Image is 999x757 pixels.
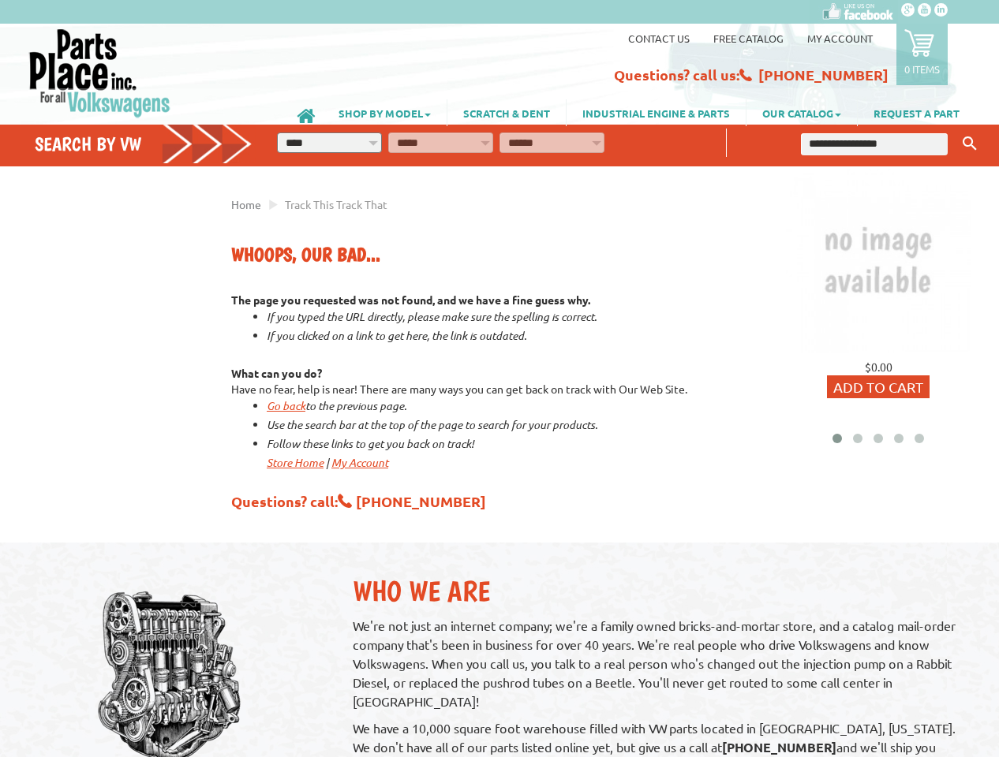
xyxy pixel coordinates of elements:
h1: Whoops, our bad... [231,243,768,268]
a: Home [231,197,261,211]
a: Store Home [267,455,324,470]
li: to the previous page. [267,397,768,416]
a: Free Catalog [713,32,784,45]
li: If you typed the URL directly, please make sure the spelling is correct. [267,308,768,326]
strong: [PHONE_NUMBER] [722,739,836,755]
img: Parts Place Inc! [28,28,172,118]
li: If you clicked on a link to get here, the link is outdated. [267,326,768,345]
span: $0.00 [865,360,892,374]
dt: What can you do? [231,365,768,381]
li: Use the search bar at the top of the page to search for your products. [267,416,768,434]
a: My Account [807,32,873,45]
dt: The page you requested was not found, and we have a fine guess why. [231,292,768,308]
a: SCRATCH & DENT [447,99,566,126]
p: 0 items [904,62,940,76]
span: Track this track that [285,197,387,211]
a: Contact us [628,32,690,45]
li: Follow these links to get you back on track! [267,434,768,472]
a: INDUSTRIAL ENGINE & PARTS [567,99,746,126]
span: | [326,455,329,470]
a: My Account [331,455,388,470]
h2: Who We Are [353,574,963,608]
a: REQUEST A PART [858,99,975,126]
a: SHOP BY MODEL [323,99,447,126]
h3: Questions? call: [PHONE_NUMBER] [231,492,768,511]
h4: Search by VW [35,132,253,155]
p: We're not just an internet company; we're a family owned bricks-and-mortar store, and a catalog m... [353,616,963,710]
button: Keyword Search [958,131,982,157]
a: Go back [267,398,305,413]
dd: Have no fear, help is near! There are many ways you can get back on track with Our Web Site. [231,381,768,397]
a: 0 items [896,24,948,85]
span: Add to Cart [833,378,923,395]
a: OUR CATALOG [746,99,857,126]
button: Add to Cart [827,375,930,398]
